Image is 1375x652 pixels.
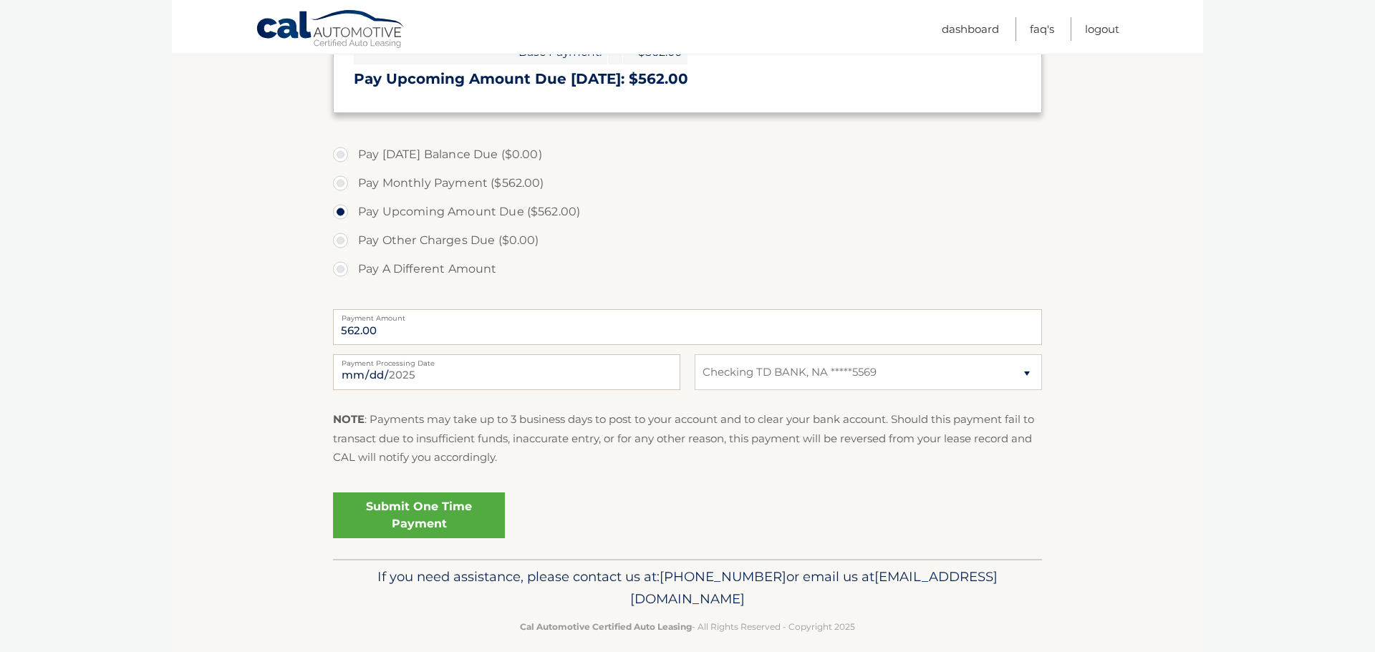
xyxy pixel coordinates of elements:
label: Pay A Different Amount [333,255,1042,283]
label: Pay Monthly Payment ($562.00) [333,169,1042,198]
label: Payment Processing Date [333,354,680,366]
a: Dashboard [942,17,999,41]
a: FAQ's [1030,17,1054,41]
label: Payment Amount [333,309,1042,321]
label: Pay Other Charges Due ($0.00) [333,226,1042,255]
strong: Cal Automotive Certified Auto Leasing [520,621,692,632]
a: Submit One Time Payment [333,492,505,538]
p: : Payments may take up to 3 business days to post to your account and to clear your bank account.... [333,410,1042,467]
p: - All Rights Reserved - Copyright 2025 [342,619,1033,634]
a: Logout [1085,17,1119,41]
h3: Pay Upcoming Amount Due [DATE]: $562.00 [354,70,1021,88]
input: Payment Date [333,354,680,390]
span: [PHONE_NUMBER] [660,568,786,585]
input: Payment Amount [333,309,1042,345]
p: If you need assistance, please contact us at: or email us at [342,565,1033,611]
label: Pay Upcoming Amount Due ($562.00) [333,198,1042,226]
strong: NOTE [333,412,365,426]
label: Pay [DATE] Balance Due ($0.00) [333,140,1042,169]
a: Cal Automotive [256,9,406,51]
